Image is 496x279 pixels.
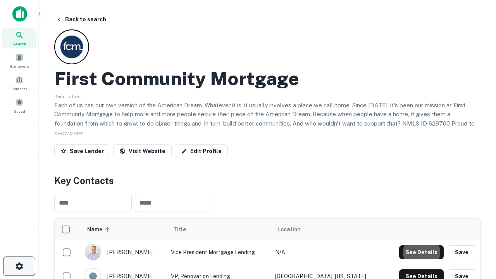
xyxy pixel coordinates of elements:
[12,6,27,22] img: capitalize-icon.png
[271,219,384,240] th: Location
[54,174,480,188] h4: Key Contacts
[54,101,480,137] p: Each of us has our own version of the American Dream. Whatever it is, it usually involves a place...
[54,131,83,136] span: SHOW MORE
[54,67,299,90] h2: First Community Mortgage
[53,12,109,26] button: Back to search
[167,240,271,264] td: Vice President Mortgage Lending
[85,245,101,260] img: 1520878720083
[447,245,476,259] button: Save
[2,50,36,71] a: Borrowers
[113,144,172,158] a: Visit Website
[81,219,167,240] th: Name
[175,144,228,158] a: Edit Profile
[54,144,110,158] button: Save Lender
[277,225,301,234] span: Location
[2,72,36,93] a: Contacts
[173,225,196,234] span: Title
[85,244,163,260] div: [PERSON_NAME]
[12,41,26,47] span: Search
[399,245,444,259] button: See Details
[12,86,27,92] span: Contacts
[2,28,36,48] a: Search
[457,192,496,229] iframe: Chat Widget
[271,240,384,264] td: N/A
[167,219,271,240] th: Title
[2,95,36,116] a: Saved
[87,225,112,234] span: Name
[10,63,29,69] span: Borrowers
[14,108,25,114] span: Saved
[54,94,81,99] span: Description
